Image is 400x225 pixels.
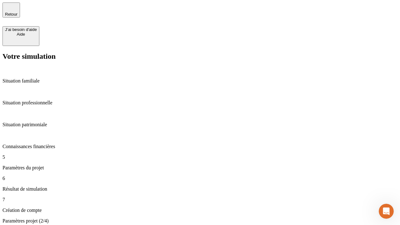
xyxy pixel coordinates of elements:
p: 5 [2,154,397,160]
p: Situation professionnelle [2,100,397,106]
div: Aide [5,32,37,37]
span: Retour [5,12,17,17]
p: Situation familiale [2,78,397,84]
p: Paramètres du projet [2,165,397,171]
p: Connaissances financières [2,144,397,149]
h2: Votre simulation [2,52,397,61]
p: Paramètres projet (2/4) [2,218,397,224]
p: Résultat de simulation [2,186,397,192]
p: 7 [2,197,397,202]
button: J’ai besoin d'aideAide [2,26,39,46]
iframe: Intercom live chat [379,204,394,219]
button: Retour [2,2,20,17]
p: 6 [2,176,397,181]
div: J’ai besoin d'aide [5,27,37,32]
p: Situation patrimoniale [2,122,397,127]
p: Création de compte [2,207,397,213]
